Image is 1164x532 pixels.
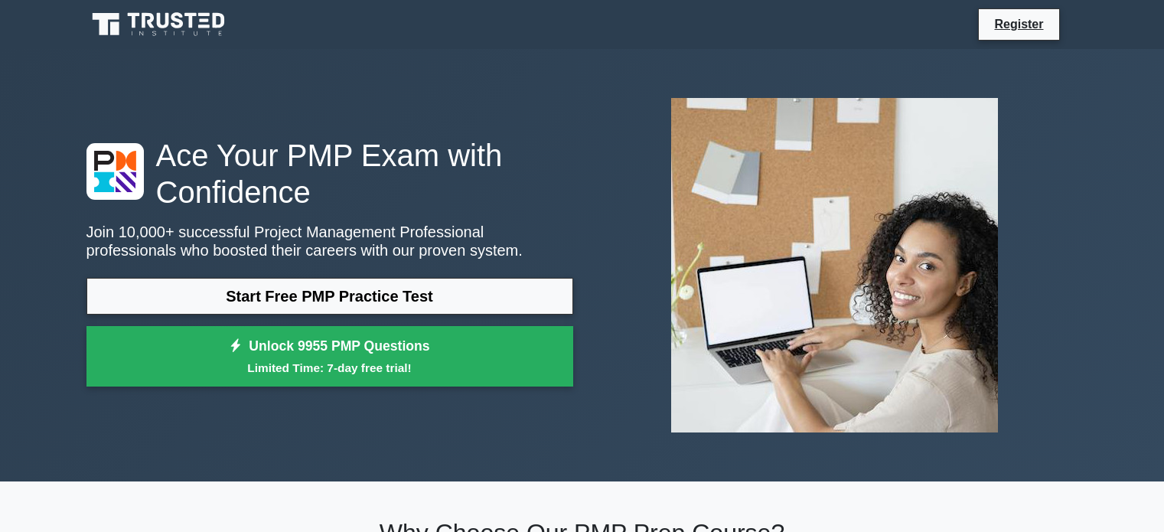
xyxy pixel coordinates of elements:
[86,137,573,211] h1: Ace Your PMP Exam with Confidence
[86,223,573,259] p: Join 10,000+ successful Project Management Professional professionals who boosted their careers w...
[985,15,1052,34] a: Register
[106,359,554,377] small: Limited Time: 7-day free trial!
[86,278,573,315] a: Start Free PMP Practice Test
[86,326,573,387] a: Unlock 9955 PMP QuestionsLimited Time: 7-day free trial!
